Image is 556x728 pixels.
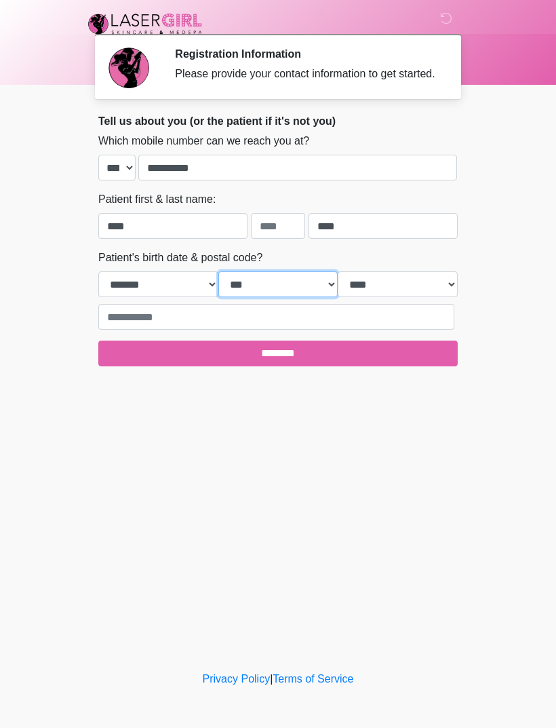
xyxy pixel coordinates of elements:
label: Patient first & last name: [98,191,216,208]
label: Patient's birth date & postal code? [98,250,262,266]
div: Please provide your contact information to get started. [175,66,437,82]
a: Privacy Policy [203,673,271,685]
img: Agent Avatar [108,47,149,88]
h2: Registration Information [175,47,437,60]
a: Terms of Service [273,673,353,685]
img: Laser Girl Med Spa LLC Logo [85,10,205,37]
a: | [270,673,273,685]
h2: Tell us about you (or the patient if it's not you) [98,115,458,128]
label: Which mobile number can we reach you at? [98,133,309,149]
